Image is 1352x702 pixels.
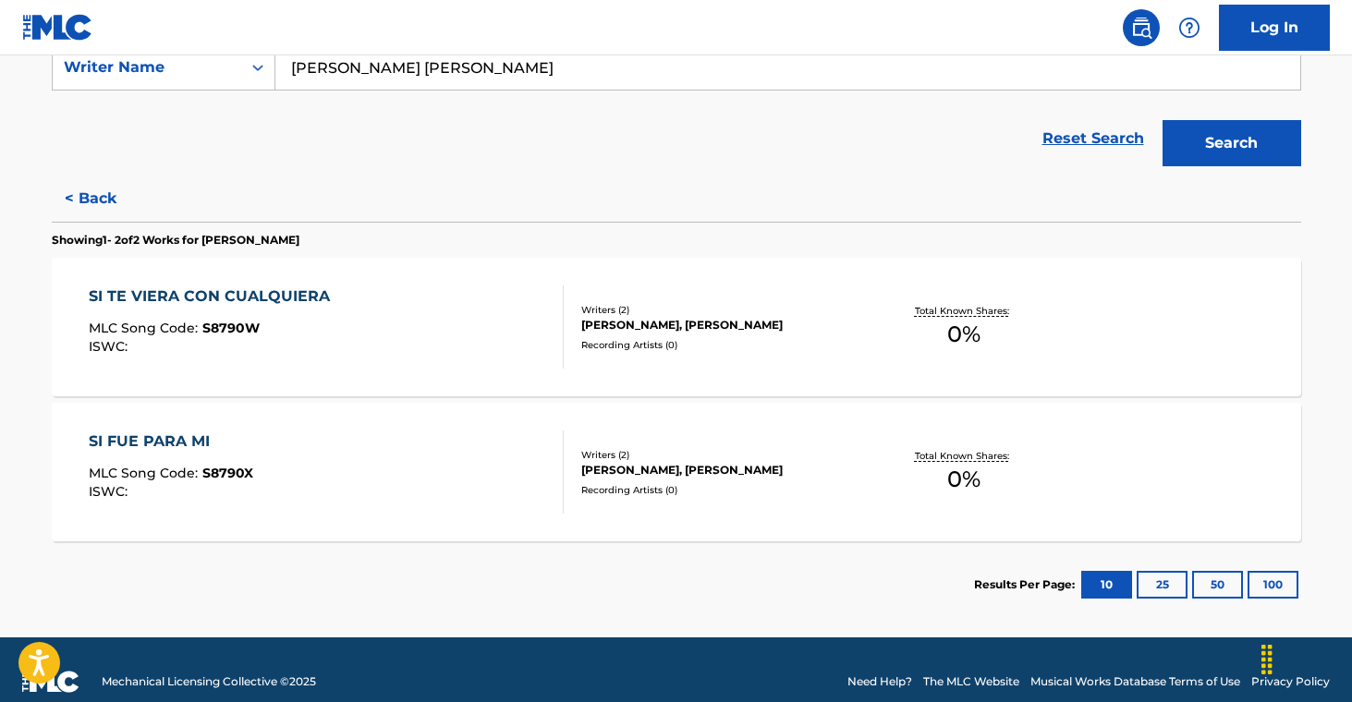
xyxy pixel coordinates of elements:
[1260,613,1352,702] iframe: Chat Widget
[915,449,1014,463] p: Total Known Shares:
[89,320,202,336] span: MLC Song Code :
[202,320,260,336] span: S8790W
[89,338,132,355] span: ISWC :
[1123,9,1160,46] a: Public Search
[1163,120,1301,166] button: Search
[22,671,79,693] img: logo
[923,673,1019,690] a: The MLC Website
[89,430,253,453] div: SI FUE PARA MI
[847,673,912,690] a: Need Help?
[947,318,981,351] span: 0 %
[1171,9,1208,46] div: Help
[581,303,860,317] div: Writers ( 2 )
[1033,118,1153,159] a: Reset Search
[581,338,860,352] div: Recording Artists ( 0 )
[52,403,1301,541] a: SI FUE PARA MIMLC Song Code:S8790XISWC:Writers (2)[PERSON_NAME], [PERSON_NAME]Recording Artists (...
[89,465,202,481] span: MLC Song Code :
[1081,571,1132,599] button: 10
[1130,17,1152,39] img: search
[202,465,253,481] span: S8790X
[1219,5,1330,51] a: Log In
[947,463,981,496] span: 0 %
[1248,571,1298,599] button: 100
[581,317,860,333] div: [PERSON_NAME], [PERSON_NAME]
[102,673,316,690] span: Mechanical Licensing Collective © 2025
[22,14,93,41] img: MLC Logo
[1030,673,1240,690] a: Musical Works Database Terms of Use
[581,448,860,462] div: Writers ( 2 )
[581,462,860,478] div: [PERSON_NAME], [PERSON_NAME]
[89,483,132,500] span: ISWC :
[581,483,860,497] div: Recording Artists ( 0 )
[915,304,1014,318] p: Total Known Shares:
[64,56,230,79] div: Writer Name
[52,44,1301,175] form: Search Form
[52,175,163,222] button: < Back
[1252,632,1282,687] div: Drag
[974,576,1079,593] p: Results Per Page:
[52,232,299,248] p: Showing 1 - 2 of 2 Works for [PERSON_NAME]
[1137,571,1188,599] button: 25
[52,258,1301,396] a: SI TE VIERA CON CUALQUIERAMLC Song Code:S8790WISWC:Writers (2)[PERSON_NAME], [PERSON_NAME]Recordi...
[1192,571,1243,599] button: 50
[1251,673,1330,690] a: Privacy Policy
[1178,17,1200,39] img: help
[89,285,339,308] div: SI TE VIERA CON CUALQUIERA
